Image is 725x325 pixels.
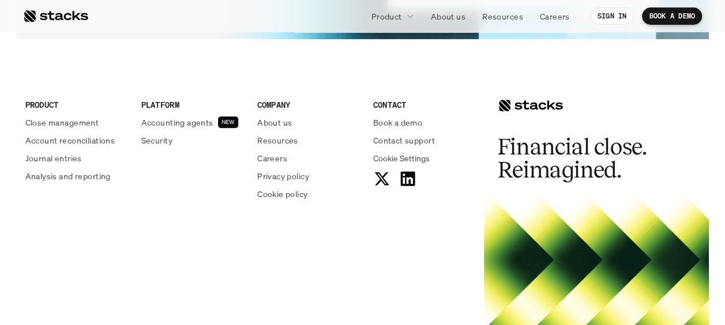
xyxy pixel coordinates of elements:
[373,134,435,146] p: Contact support
[257,170,309,182] p: Privacy policy
[431,10,465,22] p: About us
[257,152,359,164] a: Careers
[540,10,570,22] p: Careers
[257,188,359,200] a: Cookie policy
[25,170,127,182] a: Analysis and reporting
[591,7,634,25] a: SIGN IN
[141,134,243,146] a: Security
[136,220,187,228] a: Privacy Policy
[257,134,359,146] a: Resources
[373,99,475,111] p: CONTACT
[141,99,243,111] p: PLATFORM
[373,116,475,129] a: Book a demo
[373,134,475,146] a: Contact support
[257,99,359,111] p: COMPANY
[257,152,287,164] p: Careers
[221,119,235,126] h2: NEW
[25,152,127,164] a: Journal entries
[533,6,577,27] a: Careers
[598,12,627,20] p: SIGN IN
[257,188,307,200] p: Cookie policy
[25,116,127,129] a: Close management
[141,116,243,129] a: Accounting agentsNEW
[642,7,702,25] a: BOOK A DEMO
[257,134,298,146] p: Resources
[141,134,172,146] p: Security
[25,134,115,146] p: Account reconciliations
[371,10,402,22] p: Product
[257,116,359,129] a: About us
[257,116,292,129] p: About us
[25,170,111,182] p: Analysis and reporting
[257,170,359,182] a: Privacy policy
[424,6,472,27] a: About us
[373,152,430,164] button: Cookie Trigger
[482,10,523,22] p: Resources
[25,152,82,164] p: Journal entries
[141,116,213,129] p: Accounting agents
[373,152,430,164] span: Cookie Settings
[475,6,530,27] a: Resources
[498,135,671,182] h2: Financial close. Reimagined.
[25,99,127,111] p: PRODUCT
[649,12,695,20] p: BOOK A DEMO
[25,134,127,146] a: Account reconciliations
[373,116,423,129] p: Book a demo
[25,116,99,129] p: Close management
